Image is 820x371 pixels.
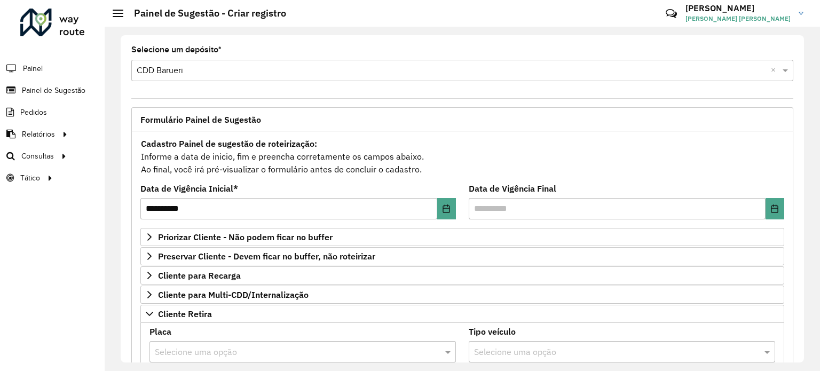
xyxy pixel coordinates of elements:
span: Relatórios [22,129,55,140]
span: Cliente para Recarga [158,271,241,280]
a: Preservar Cliente - Devem ficar no buffer, não roteirizar [140,247,784,265]
span: Pedidos [20,107,47,118]
span: Tático [20,172,40,184]
label: Data de Vigência Final [469,182,556,195]
a: Cliente para Recarga [140,266,784,285]
span: Cliente Retira [158,310,212,318]
a: Contato Rápido [660,2,683,25]
button: Choose Date [766,198,784,219]
a: Priorizar Cliente - Não podem ficar no buffer [140,228,784,246]
div: Informe a data de inicio, fim e preencha corretamente os campos abaixo. Ao final, você irá pré-vi... [140,137,784,176]
label: Selecione um depósito [131,43,222,56]
label: Placa [149,325,171,338]
a: Cliente Retira [140,305,784,323]
span: Formulário Painel de Sugestão [140,115,261,124]
span: Consultas [21,151,54,162]
span: Painel de Sugestão [22,85,85,96]
span: Preservar Cliente - Devem ficar no buffer, não roteirizar [158,252,375,261]
h3: [PERSON_NAME] [685,3,791,13]
span: Priorizar Cliente - Não podem ficar no buffer [158,233,333,241]
span: Painel [23,63,43,74]
span: Cliente para Multi-CDD/Internalização [158,290,309,299]
button: Choose Date [437,198,456,219]
label: Tipo veículo [469,325,516,338]
span: Clear all [771,64,780,77]
strong: Cadastro Painel de sugestão de roteirização: [141,138,317,149]
span: [PERSON_NAME] [PERSON_NAME] [685,14,791,23]
label: Data de Vigência Inicial [140,182,238,195]
h2: Painel de Sugestão - Criar registro [123,7,286,19]
a: Cliente para Multi-CDD/Internalização [140,286,784,304]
